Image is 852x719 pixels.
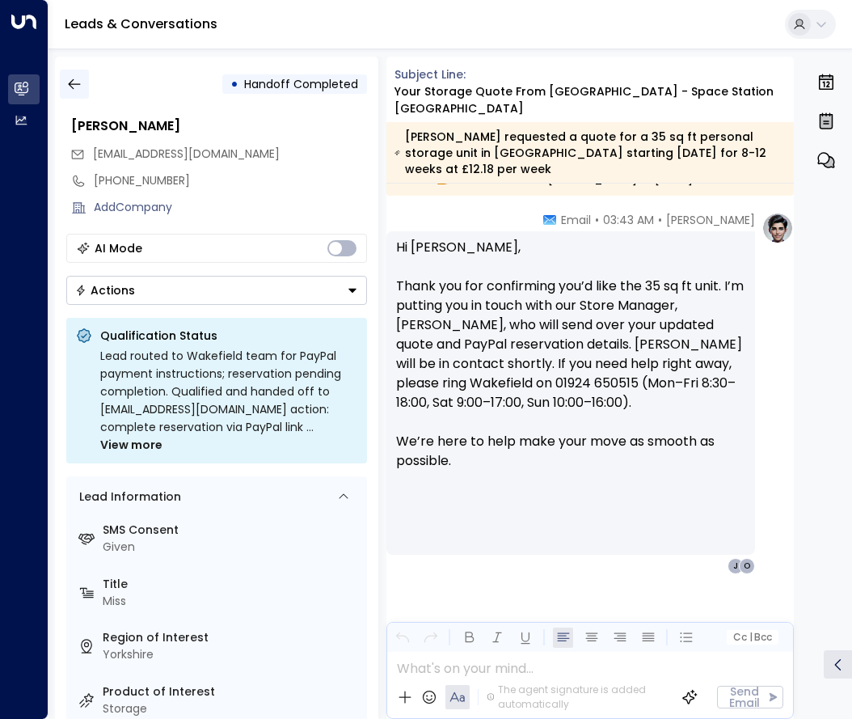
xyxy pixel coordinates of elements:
[392,628,412,648] button: Undo
[728,558,744,574] div: J
[103,629,361,646] label: Region of Interest
[95,240,142,256] div: AI Mode
[394,83,795,117] div: Your storage quote from [GEOGRAPHIC_DATA] - Space Station [GEOGRAPHIC_DATA]
[100,328,357,344] p: Qualification Status
[103,576,361,593] label: Title
[230,70,238,99] div: •
[100,436,162,454] span: View more
[94,172,367,189] div: [PHONE_NUMBER]
[658,212,662,228] span: •
[74,488,181,505] div: Lead Information
[420,628,441,648] button: Redo
[749,632,752,643] span: |
[103,593,361,610] div: Miss
[244,76,358,92] span: Handoff Completed
[603,212,654,228] span: 03:43 AM
[71,116,367,136] div: [PERSON_NAME]
[733,632,772,643] span: Cc Bcc
[561,212,591,228] span: Email
[595,212,599,228] span: •
[103,700,361,717] div: Storage
[100,347,357,454] div: Lead routed to Wakefield team for PayPal payment instructions; reservation pending completion. Qu...
[739,558,755,574] div: O
[75,283,135,298] div: Actions
[66,276,367,305] div: Button group with a nested menu
[396,238,746,490] p: Hi [PERSON_NAME], Thank you for confirming you’d like the 35 sq ft unit. I’m putting you in touch...
[65,15,217,33] a: Leads & Conversations
[66,276,367,305] button: Actions
[93,146,280,163] span: janeyh@me.com
[93,146,280,162] span: [EMAIL_ADDRESS][DOMAIN_NAME]
[103,683,361,700] label: Product of Interest
[761,212,794,244] img: profile-logo.png
[666,212,755,228] span: [PERSON_NAME]
[103,539,361,556] div: Given
[394,129,785,177] div: [PERSON_NAME] requested a quote for a 35 sq ft personal storage unit in [GEOGRAPHIC_DATA] startin...
[94,199,367,216] div: AddCompany
[727,630,778,645] button: Cc|Bcc
[103,522,361,539] label: SMS Consent
[103,646,361,663] div: Yorkshire
[394,66,466,82] span: Subject Line:
[487,683,669,712] div: The agent signature is added automatically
